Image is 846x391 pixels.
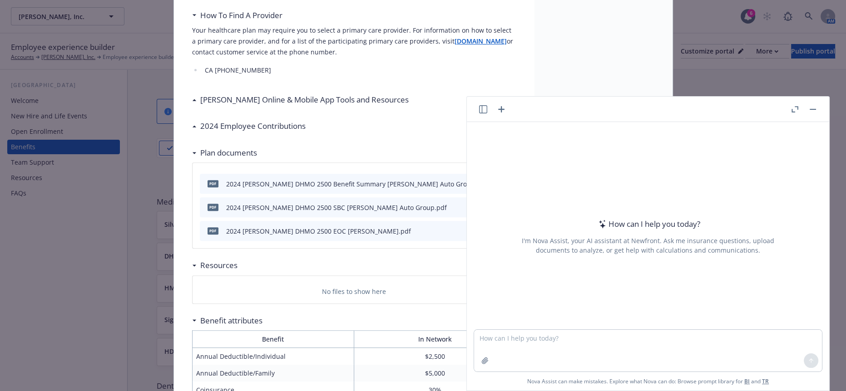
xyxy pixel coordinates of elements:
th: Benefit [192,331,354,348]
div: Plan documents [192,147,257,159]
a: BI [744,377,750,385]
a: TR [762,377,769,385]
div: Benefit attributes [192,315,262,327]
h3: 2024 Employee Contributions [200,120,306,132]
div: 2024 [PERSON_NAME] DHMO 2500 Benefit Summary [PERSON_NAME] Auto Group.pdf [226,179,479,189]
h3: [PERSON_NAME] Online & Mobile App Tools and Resources [200,94,409,106]
li: CA [PHONE_NUMBER] [202,65,516,76]
p: No files to show here [322,287,386,296]
div: [PERSON_NAME] Online & Mobile App Tools and Resources [192,94,409,106]
td: $5,000 [354,365,516,381]
h3: How To Find A Provider [200,10,282,21]
td: Annual Deductible/Family [192,365,354,381]
div: 2024 Employee Contributions [192,120,306,132]
div: Resources [192,259,237,271]
a: [DOMAIN_NAME] [455,37,507,45]
span: pdf [208,227,218,234]
div: I'm Nova Assist, your AI assistant at Newfront. Ask me insurance questions, upload documents to a... [520,236,776,255]
div: How To Find A Provider [192,10,282,21]
td: Annual Deductible/Individual [192,348,354,365]
p: Your healthcare plan may require you to select a primary care provider. For information on how to... [192,25,516,58]
h3: Resources [200,259,237,271]
h3: Benefit attributes [200,315,262,327]
div: How can I help you today? [596,218,700,230]
h3: Plan documents [200,147,257,159]
th: In Network [354,331,516,348]
td: $2,500 [354,348,516,365]
span: pdf [208,180,218,187]
div: 2024 [PERSON_NAME] DHMO 2500 EOC [PERSON_NAME].pdf [226,226,411,236]
span: pdf [208,204,218,210]
span: Nova Assist can make mistakes. Explore what Nova can do: Browse prompt library for and [470,372,826,391]
div: 2024 [PERSON_NAME] DHMO 2500 SBC [PERSON_NAME] Auto Group.pdf [226,203,447,212]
